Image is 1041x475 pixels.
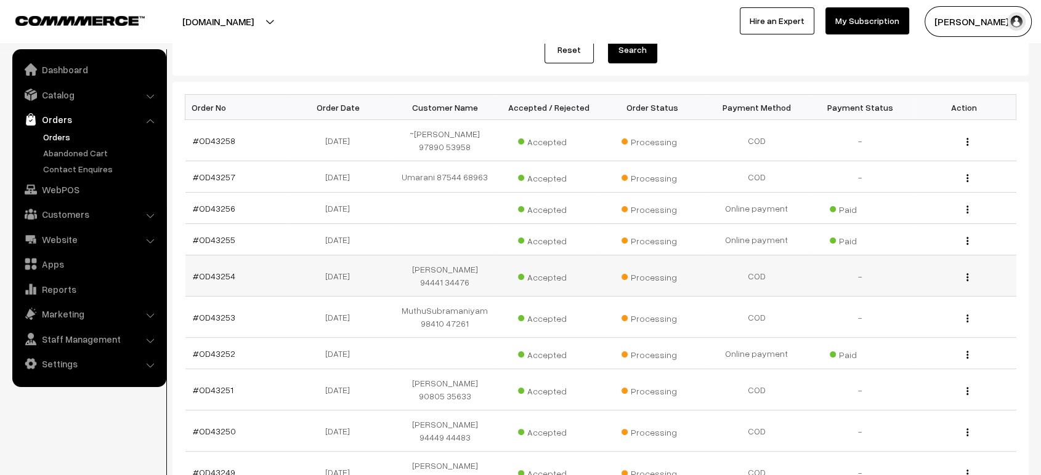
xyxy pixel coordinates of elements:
[15,108,162,130] a: Orders
[808,297,912,338] td: -
[289,338,393,369] td: [DATE]
[289,224,393,255] td: [DATE]
[705,369,809,410] td: COD
[518,132,580,148] span: Accepted
[193,426,236,436] a: #OD43250
[705,224,809,255] td: Online payment
[705,161,809,193] td: COD
[912,95,1016,120] th: Action
[518,309,580,325] span: Accepted
[518,268,580,284] span: Accepted
[15,203,162,225] a: Customers
[808,161,912,193] td: -
[518,200,580,216] span: Accepted
[705,338,809,369] td: Online payment
[925,6,1032,37] button: [PERSON_NAME] s…
[518,423,580,439] span: Accepted
[193,172,235,182] a: #OD43257
[608,36,657,63] button: Search
[622,169,683,185] span: Processing
[289,410,393,452] td: [DATE]
[40,162,162,175] a: Contact Enquires
[15,253,162,275] a: Apps
[622,268,683,284] span: Processing
[15,328,162,350] a: Staff Management
[40,146,162,159] a: Abandoned Cart
[966,206,968,214] img: Menu
[966,351,968,359] img: Menu
[966,314,968,322] img: Menu
[601,95,705,120] th: Order Status
[15,353,162,375] a: Settings
[289,161,393,193] td: [DATE]
[289,255,393,297] td: [DATE]
[966,273,968,281] img: Menu
[289,193,393,224] td: [DATE]
[705,193,809,224] td: Online payment
[193,271,235,281] a: #OD43254
[393,95,497,120] th: Customer Name
[830,345,891,361] span: Paid
[15,278,162,300] a: Reports
[393,120,497,161] td: ~[PERSON_NAME] 97890 53958
[15,12,123,27] a: COMMMERCE
[705,255,809,297] td: COD
[15,16,145,25] img: COMMMERCE
[518,345,580,361] span: Accepted
[622,381,683,397] span: Processing
[622,309,683,325] span: Processing
[393,410,497,452] td: [PERSON_NAME] 94449 44483
[518,381,580,397] span: Accepted
[622,423,683,439] span: Processing
[393,255,497,297] td: [PERSON_NAME] 94441 34476
[15,303,162,325] a: Marketing
[808,410,912,452] td: -
[393,297,497,338] td: MuthuSubramaniyam 98410 47261
[193,203,235,214] a: #OD43256
[808,120,912,161] td: -
[193,135,235,146] a: #OD43258
[705,297,809,338] td: COD
[289,120,393,161] td: [DATE]
[705,95,809,120] th: Payment Method
[705,120,809,161] td: COD
[15,58,162,81] a: Dashboard
[622,132,683,148] span: Processing
[193,348,235,359] a: #OD43252
[185,95,290,120] th: Order No
[15,84,162,106] a: Catalog
[622,231,683,247] span: Processing
[496,95,601,120] th: Accepted / Rejected
[622,200,683,216] span: Processing
[518,231,580,247] span: Accepted
[808,95,912,120] th: Payment Status
[966,174,968,182] img: Menu
[289,369,393,410] td: [DATE]
[15,178,162,201] a: WebPOS
[705,410,809,452] td: COD
[830,231,891,247] span: Paid
[40,130,162,143] a: Orders
[193,312,235,322] a: #OD43253
[808,369,912,410] td: -
[740,7,814,34] a: Hire an Expert
[966,138,968,146] img: Menu
[830,200,891,216] span: Paid
[808,255,912,297] td: -
[966,387,968,395] img: Menu
[825,7,909,34] a: My Subscription
[966,428,968,436] img: Menu
[622,345,683,361] span: Processing
[193,385,233,395] a: #OD43251
[393,161,497,193] td: Umarani 87544 68963
[518,169,580,185] span: Accepted
[966,237,968,245] img: Menu
[289,297,393,338] td: [DATE]
[545,36,594,63] a: Reset
[15,228,162,250] a: Website
[1007,12,1026,31] img: user
[193,234,235,245] a: #OD43255
[393,369,497,410] td: [PERSON_NAME] 90805 35633
[139,6,297,37] button: [DOMAIN_NAME]
[289,95,393,120] th: Order Date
